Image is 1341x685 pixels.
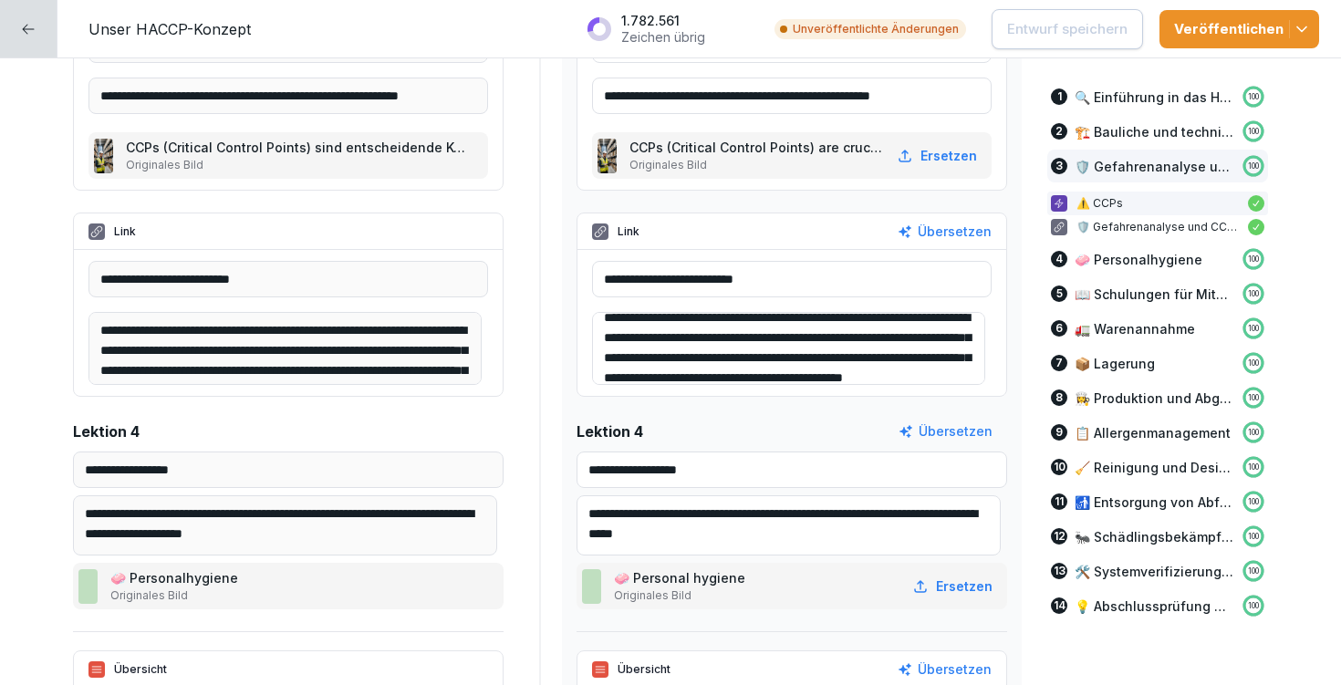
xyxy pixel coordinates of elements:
p: 🛡️ Gefahrenanalyse und CCPs [1075,157,1233,176]
div: 13 [1051,563,1067,579]
p: 100 [1248,288,1259,299]
div: 7 [1051,355,1067,371]
p: 🧹 Reinigung und Desinfektion [1075,458,1233,477]
p: Link [114,223,136,240]
p: 🐜 Schädlingsbekämpfung [1075,527,1233,546]
img: uihrtvgkq9szjh8oec448xew.png [78,569,98,604]
div: 6 [1051,320,1067,337]
div: 11 [1051,493,1067,510]
button: 1.782.561Zeichen übrig [577,5,758,52]
p: 100 [1248,323,1259,334]
p: Link [618,223,639,240]
p: ⚠️ CCPs [1076,195,1239,212]
div: 10 [1051,459,1067,475]
p: 🚛 Warenannahme [1075,319,1195,338]
p: 100 [1248,392,1259,403]
p: CCPs (Critical Control Points) are crucial control points. [629,138,884,157]
p: Zeichen übrig [621,29,705,46]
button: Übersetzen [899,421,993,441]
p: 100 [1248,126,1259,137]
p: Entwurf speichern [1007,19,1128,39]
p: Übersicht [114,661,167,678]
p: 100 [1248,600,1259,611]
img: uihrtvgkq9szjh8oec448xew.png [582,569,601,604]
p: Unser HACCP-Konzept [88,18,251,40]
img: w54hki8jms3m34kwzggcd1nt.png [94,139,113,173]
p: 🚮 Entsorgung von Abfällen [1075,493,1233,512]
p: 🏗️ Bauliche und technische Voraussetzungen [1075,122,1233,141]
div: 3 [1051,158,1067,174]
p: Ersetzen [936,576,993,596]
p: 100 [1248,254,1259,265]
div: 8 [1051,389,1067,406]
p: Originales Bild [126,157,473,173]
p: Lektion 4 [577,420,643,442]
div: 9 [1051,424,1067,441]
p: 🧼 Personal hygiene [614,568,749,587]
p: 📖 Schulungen für Mitarbeitende [1075,285,1233,304]
p: Unveröffentlichte Änderungen [793,21,959,37]
p: 📋 Allergenmanagement [1075,423,1231,442]
button: Übersetzen [898,222,992,242]
p: 👩‍🍳 Produktion und Abgabe von Speisen [1075,389,1233,408]
div: 1 [1051,88,1067,105]
p: Originales Bild [614,587,749,604]
p: 🛠️ Systemverifizierung und Monitoring [1075,562,1233,581]
div: Veröffentlichen [1174,19,1305,39]
div: 4 [1051,251,1067,267]
p: 100 [1248,462,1259,472]
div: 2 [1051,123,1067,140]
img: w54hki8jms3m34kwzggcd1nt.png [598,139,617,173]
p: 100 [1248,427,1259,438]
p: 100 [1248,161,1259,171]
p: 🧼 Personalhygiene [1075,250,1202,269]
p: Lektion 4 [73,420,140,442]
p: CCPs (Critical Control Points) sind entscheidende Kontrollpunkte. [126,138,473,157]
p: 1.782.561 [621,13,705,29]
button: Übersetzen [898,659,992,680]
p: 100 [1248,91,1259,102]
p: 📦 Lagerung [1075,354,1155,373]
p: 🛡️ Gefahrenanalyse und CCPs [1076,219,1239,235]
p: 100 [1248,566,1259,576]
p: Ersetzen [920,146,977,165]
p: Originales Bild [110,587,242,604]
div: 12 [1051,528,1067,545]
div: 5 [1051,285,1067,302]
p: 💡 Abschlussprüfung HACCP-Konzept [1075,597,1233,616]
p: 100 [1248,531,1259,542]
button: Veröffentlichen [1159,10,1319,48]
p: 🔍 Einführung in das HACCP-Konzept [1075,88,1233,107]
button: Entwurf speichern [992,9,1143,49]
p: Originales Bild [629,157,884,173]
p: Übersicht [618,661,670,678]
p: 100 [1248,358,1259,368]
p: 100 [1248,496,1259,507]
p: 🧼 Personalhygiene [110,568,242,587]
div: 14 [1051,597,1067,614]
